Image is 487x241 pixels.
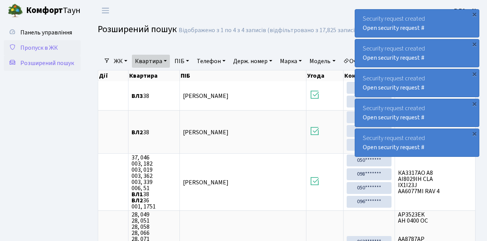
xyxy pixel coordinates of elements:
[180,70,306,81] th: ПІБ
[471,130,478,137] div: ×
[355,69,479,97] div: Security request created
[26,4,63,16] b: Комфорт
[132,129,176,135] span: 38
[132,155,176,210] span: 37, 046 003, 182 003, 019 003, 362 003, 339 006, 51 38 36 001, 1751
[471,100,478,107] div: ×
[132,128,143,137] b: ВЛ2
[98,23,177,36] span: Розширений пошук
[132,196,143,205] b: ВЛ2
[454,6,478,15] a: ВЛ2 -. К.
[398,170,472,194] span: КА3317АО A8 АІ8029ІН CLA IX1I23J АА6077МІ RAV 4
[128,70,180,81] th: Квартира
[363,143,424,151] a: Open security request #
[471,10,478,18] div: ×
[355,99,479,127] div: Security request created
[26,4,81,17] span: Таун
[355,129,479,156] div: Security request created
[183,178,229,187] span: [PERSON_NAME]
[306,55,338,68] a: Модель
[132,92,143,100] b: ВЛ3
[471,40,478,48] div: ×
[8,3,23,18] img: logo.png
[355,10,479,37] div: Security request created
[194,55,229,68] a: Телефон
[111,55,130,68] a: ЖК
[363,83,424,92] a: Open security request #
[340,55,403,68] a: Очистити фільтри
[4,55,81,71] a: Розширений пошук
[454,7,478,15] b: ВЛ2 -. К.
[344,70,395,81] th: Контакти
[20,44,58,52] span: Пропуск в ЖК
[98,70,128,81] th: Дії
[132,190,143,199] b: ВЛ1
[183,128,229,137] span: [PERSON_NAME]
[363,24,424,32] a: Open security request #
[132,93,176,99] span: 38
[277,55,305,68] a: Марка
[20,28,72,37] span: Панель управління
[179,27,361,34] div: Відображено з 1 по 4 з 4 записів (відфільтровано з 17,825 записів).
[132,55,170,68] a: Квартира
[20,59,74,67] span: Розширений пошук
[471,70,478,78] div: ×
[183,92,229,100] span: [PERSON_NAME]
[306,70,344,81] th: Угода
[171,55,192,68] a: ПІБ
[96,4,115,17] button: Переключити навігацію
[4,40,81,55] a: Пропуск в ЖК
[4,25,81,40] a: Панель управління
[363,113,424,122] a: Open security request #
[355,39,479,67] div: Security request created
[363,54,424,62] a: Open security request #
[230,55,275,68] a: Держ. номер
